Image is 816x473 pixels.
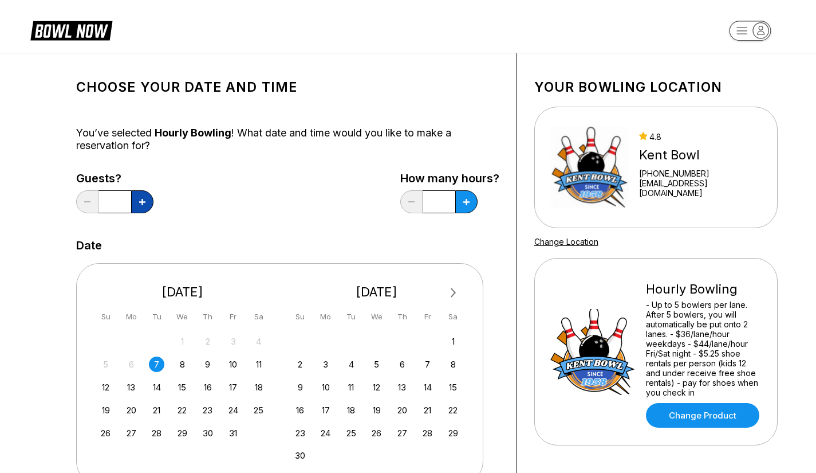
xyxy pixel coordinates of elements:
div: Choose Thursday, November 13th, 2025 [395,380,410,395]
div: We [369,309,384,325]
div: Fr [420,309,435,325]
div: Choose Saturday, November 29th, 2025 [446,425,461,441]
div: Choose Sunday, November 16th, 2025 [293,402,308,418]
div: Mo [318,309,333,325]
div: Choose Wednesday, November 26th, 2025 [369,425,384,441]
div: - Up to 5 bowlers per lane. After 5 bowlers, you will automatically be put onto 2 lanes. - $36/la... [646,300,762,397]
h1: Choose your Date and time [76,79,499,95]
div: Choose Sunday, November 9th, 2025 [293,380,308,395]
div: Choose Friday, October 24th, 2025 [226,402,241,418]
div: Choose Monday, October 13th, 2025 [124,380,139,395]
div: Choose Wednesday, November 19th, 2025 [369,402,384,418]
a: [EMAIL_ADDRESS][DOMAIN_NAME] [639,178,762,198]
div: Mo [124,309,139,325]
div: [PHONE_NUMBER] [639,169,762,178]
div: Not available Friday, October 3rd, 2025 [226,334,241,349]
div: Choose Thursday, November 6th, 2025 [395,357,410,372]
div: Choose Wednesday, October 15th, 2025 [175,380,190,395]
div: Not available Sunday, October 5th, 2025 [98,357,113,372]
div: Choose Sunday, October 19th, 2025 [98,402,113,418]
div: Choose Tuesday, November 18th, 2025 [344,402,359,418]
div: Su [98,309,113,325]
div: Choose Friday, October 31st, 2025 [226,425,241,441]
div: Choose Thursday, October 9th, 2025 [200,357,215,372]
div: month 2025-11 [291,333,463,464]
div: 4.8 [639,132,762,142]
div: Choose Saturday, October 11th, 2025 [251,357,266,372]
div: Choose Sunday, November 2nd, 2025 [293,357,308,372]
a: Change Location [534,237,598,247]
div: Choose Tuesday, October 7th, 2025 [149,357,164,372]
label: How many hours? [400,172,499,185]
div: Fr [226,309,241,325]
div: [DATE] [288,284,466,300]
div: Sa [446,309,461,325]
a: Change Product [646,403,759,428]
div: Not available Wednesday, October 1st, 2025 [175,334,190,349]
div: Choose Sunday, October 12th, 2025 [98,380,113,395]
div: Su [293,309,308,325]
div: Choose Friday, November 7th, 2025 [420,357,435,372]
div: Choose Tuesday, October 14th, 2025 [149,380,164,395]
img: Kent Bowl [550,124,629,210]
div: Tu [149,309,164,325]
button: Next Month [444,284,463,302]
div: Choose Monday, November 3rd, 2025 [318,357,333,372]
div: Choose Wednesday, October 8th, 2025 [175,357,190,372]
div: Hourly Bowling [646,282,762,297]
div: Choose Friday, October 10th, 2025 [226,357,241,372]
div: Choose Thursday, October 30th, 2025 [200,425,215,441]
div: Choose Saturday, November 15th, 2025 [446,380,461,395]
div: Choose Sunday, November 30th, 2025 [293,448,308,463]
div: Choose Friday, October 17th, 2025 [226,380,241,395]
div: Choose Saturday, November 8th, 2025 [446,357,461,372]
div: Choose Monday, November 24th, 2025 [318,425,333,441]
div: Choose Thursday, October 16th, 2025 [200,380,215,395]
div: Choose Friday, November 14th, 2025 [420,380,435,395]
div: Choose Saturday, October 25th, 2025 [251,402,266,418]
div: Choose Tuesday, October 21st, 2025 [149,402,164,418]
label: Guests? [76,172,153,185]
div: [DATE] [94,284,271,300]
div: Tu [344,309,359,325]
span: Hourly Bowling [155,127,231,139]
div: Choose Wednesday, October 29th, 2025 [175,425,190,441]
div: Choose Tuesday, November 11th, 2025 [344,380,359,395]
div: Choose Friday, November 28th, 2025 [420,425,435,441]
div: Choose Sunday, October 26th, 2025 [98,425,113,441]
div: Kent Bowl [639,147,762,163]
div: Choose Friday, November 21st, 2025 [420,402,435,418]
div: Choose Wednesday, November 12th, 2025 [369,380,384,395]
div: We [175,309,190,325]
div: Choose Thursday, October 23rd, 2025 [200,402,215,418]
div: Choose Monday, October 20th, 2025 [124,402,139,418]
div: Choose Sunday, November 23rd, 2025 [293,425,308,441]
div: Choose Monday, November 10th, 2025 [318,380,333,395]
div: Choose Tuesday, October 28th, 2025 [149,425,164,441]
div: Choose Wednesday, November 5th, 2025 [369,357,384,372]
div: month 2025-10 [97,333,269,441]
div: Not available Saturday, October 4th, 2025 [251,334,266,349]
div: Th [395,309,410,325]
div: Choose Saturday, November 22nd, 2025 [446,402,461,418]
div: Choose Saturday, October 18th, 2025 [251,380,266,395]
div: You’ve selected ! What date and time would you like to make a reservation for? [76,127,499,152]
div: Choose Tuesday, November 25th, 2025 [344,425,359,441]
div: Choose Monday, November 17th, 2025 [318,402,333,418]
div: Choose Thursday, November 20th, 2025 [395,402,410,418]
div: Th [200,309,215,325]
label: Date [76,239,102,252]
div: Choose Wednesday, October 22nd, 2025 [175,402,190,418]
h1: Your bowling location [534,79,778,95]
div: Not available Monday, October 6th, 2025 [124,357,139,372]
img: Hourly Bowling [550,309,636,395]
div: Choose Monday, October 27th, 2025 [124,425,139,441]
div: Choose Saturday, November 1st, 2025 [446,334,461,349]
div: Choose Tuesday, November 4th, 2025 [344,357,359,372]
div: Not available Thursday, October 2nd, 2025 [200,334,215,349]
div: Sa [251,309,266,325]
div: Choose Thursday, November 27th, 2025 [395,425,410,441]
